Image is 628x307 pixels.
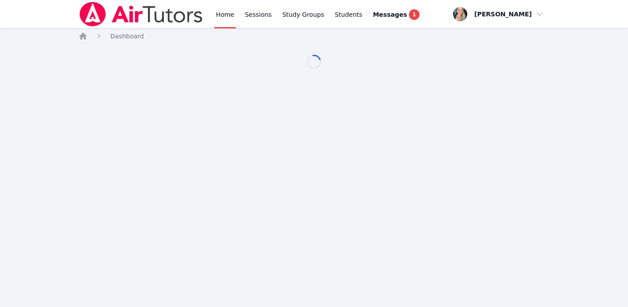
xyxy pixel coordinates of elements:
[373,10,407,19] span: Messages
[79,2,204,26] img: Air Tutors
[110,32,144,41] a: Dashboard
[409,9,420,20] span: 1
[110,33,144,40] span: Dashboard
[79,32,550,41] nav: Breadcrumb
